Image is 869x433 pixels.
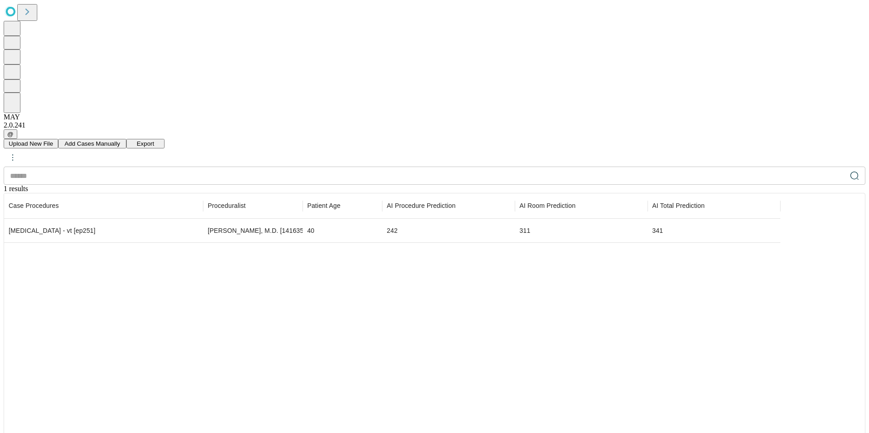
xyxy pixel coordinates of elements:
button: Upload New File [4,139,58,148]
div: 2.0.241 [4,121,865,129]
div: 40 [307,219,378,242]
span: 242 [387,227,398,234]
button: Add Cases Manually [58,139,126,148]
div: [MEDICAL_DATA] - vt [ep251] [9,219,199,242]
div: [PERSON_NAME], M.D. [1416359] [208,219,298,242]
span: Scheduled procedures [9,201,59,210]
span: 1 results [4,185,28,192]
a: Export [126,139,165,147]
span: @ [7,131,14,138]
span: Time-out to extubation/pocket closure [387,201,455,210]
span: 341 [652,227,663,234]
button: Export [126,139,165,148]
div: MAY [4,113,865,121]
span: Patient Age [307,201,340,210]
span: Proceduralist [208,201,246,210]
span: Includes set-up, patient in-room to patient out-of-room, and clean-up [652,201,704,210]
span: Upload New File [9,140,53,147]
button: kebab-menu [5,149,21,166]
span: 311 [519,227,530,234]
span: Patient in room to patient out of room [519,201,575,210]
button: @ [4,129,17,139]
span: Export [137,140,155,147]
span: Add Cases Manually [65,140,120,147]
